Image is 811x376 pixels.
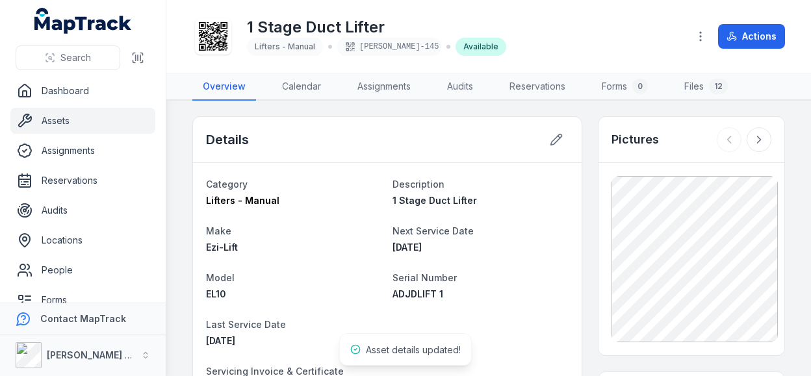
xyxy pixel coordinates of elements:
[393,179,444,190] span: Description
[206,335,235,346] span: [DATE]
[206,195,279,206] span: Lifters - Manual
[206,335,235,346] time: 8/29/2025, 12:00:00 AM
[337,38,441,56] div: [PERSON_NAME]-145
[10,197,155,223] a: Audits
[206,319,286,330] span: Last Service Date
[709,79,728,94] div: 12
[718,24,785,49] button: Actions
[60,51,91,64] span: Search
[206,131,249,149] h2: Details
[632,79,648,94] div: 0
[206,242,238,253] span: Ezi-Lift
[47,349,137,360] strong: [PERSON_NAME] Air
[206,179,248,190] span: Category
[10,138,155,164] a: Assignments
[347,73,421,101] a: Assignments
[206,272,235,283] span: Model
[255,42,315,51] span: Lifters - Manual
[247,17,506,38] h1: 1 Stage Duct Lifter
[34,8,132,34] a: MapTrack
[10,227,155,253] a: Locations
[393,272,457,283] span: Serial Number
[192,73,256,101] a: Overview
[16,45,120,70] button: Search
[206,225,231,236] span: Make
[499,73,576,101] a: Reservations
[591,73,658,101] a: Forms0
[611,131,659,149] h3: Pictures
[10,78,155,104] a: Dashboard
[10,257,155,283] a: People
[393,288,443,299] span: ADJDLIFT 1
[40,313,126,324] strong: Contact MapTrack
[456,38,506,56] div: Available
[393,195,477,206] span: 1 Stage Duct Lifter
[674,73,738,101] a: Files12
[393,242,422,253] span: [DATE]
[393,225,474,236] span: Next Service Date
[437,73,483,101] a: Audits
[10,168,155,194] a: Reservations
[272,73,331,101] a: Calendar
[393,242,422,253] time: 8/29/2026, 12:00:00 AM
[10,287,155,313] a: Forms
[10,108,155,134] a: Assets
[206,288,226,299] span: EL10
